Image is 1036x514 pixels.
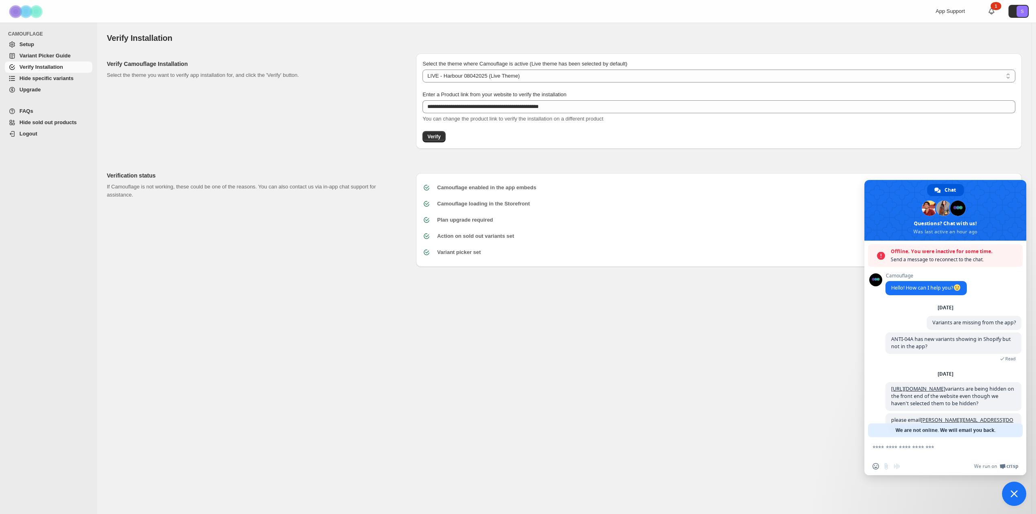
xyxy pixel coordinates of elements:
[5,128,92,140] a: Logout
[873,463,879,470] span: Insert an emoji
[5,117,92,128] a: Hide sold out products
[107,71,403,79] p: Select the theme you want to verify app installation for, and click the 'Verify' button.
[891,385,945,392] a: [URL][DOMAIN_NAME]
[437,233,514,239] b: Action on sold out variants set
[1006,463,1018,470] span: Crisp
[437,249,481,255] b: Variant picker set
[896,423,996,437] span: We are not online. We will email you back.
[987,7,996,15] a: 1
[991,2,1001,10] div: 1
[1002,482,1026,506] a: Close chat
[427,133,441,140] span: Verify
[8,31,93,37] span: CAMOUFLAGE
[5,106,92,117] a: FAQs
[974,463,997,470] span: We run on
[19,53,70,59] span: Variant Picker Guide
[945,184,956,196] span: Chat
[5,61,92,73] a: Verify Installation
[422,91,567,97] span: Enter a Product link from your website to verify the installation
[107,183,403,199] p: If Camouflage is not working, these could be one of the reasons. You can also contact us via in-a...
[107,171,403,180] h2: Verification status
[19,64,63,70] span: Verify Installation
[437,201,530,207] b: Camouflage loading in the Storefront
[891,256,1019,264] span: Send a message to reconnect to the chat.
[974,463,1018,470] a: We run onCrisp
[19,108,33,114] span: FAQs
[5,39,92,50] a: Setup
[19,131,37,137] span: Logout
[891,417,1013,431] a: [PERSON_NAME][EMAIL_ADDRESS][DOMAIN_NAME]
[107,60,403,68] h2: Verify Camouflage Installation
[885,273,967,279] span: Camouflage
[5,50,92,61] a: Variant Picker Guide
[891,284,961,291] span: Hello! How can I help you?
[437,184,536,190] b: Camouflage enabled in the app embeds
[19,75,74,81] span: Hide specific variants
[1021,9,1023,14] text: S
[19,119,77,125] span: Hide sold out products
[873,437,1002,457] textarea: Compose your message...
[5,73,92,84] a: Hide specific variants
[1017,6,1028,17] span: Avatar with initials S
[891,336,1011,350] span: ANTI-04A has new variants showing in Shopify but not in the app?
[422,61,627,67] span: Select the theme where Camouflage is active (Live theme has been selected by default)
[437,217,493,223] b: Plan upgrade required
[927,184,964,196] a: Chat
[19,41,34,47] span: Setup
[936,8,965,14] span: App Support
[891,417,1013,431] span: please email
[5,84,92,95] a: Upgrade
[19,87,41,93] span: Upgrade
[1008,5,1029,18] button: Avatar with initials S
[422,116,603,122] span: You can change the product link to verify the installation on a different product
[107,34,172,42] span: Verify Installation
[938,305,953,310] div: [DATE]
[422,131,446,142] button: Verify
[891,247,1019,256] span: Offline. You were inactive for some time.
[938,372,953,377] div: [DATE]
[1005,356,1016,362] span: Read
[932,319,1016,326] span: Variants are missing from the app?
[891,385,1014,407] span: variants are being hidden on the front end of the website even though we haven't selected them to...
[6,0,47,23] img: Camouflage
